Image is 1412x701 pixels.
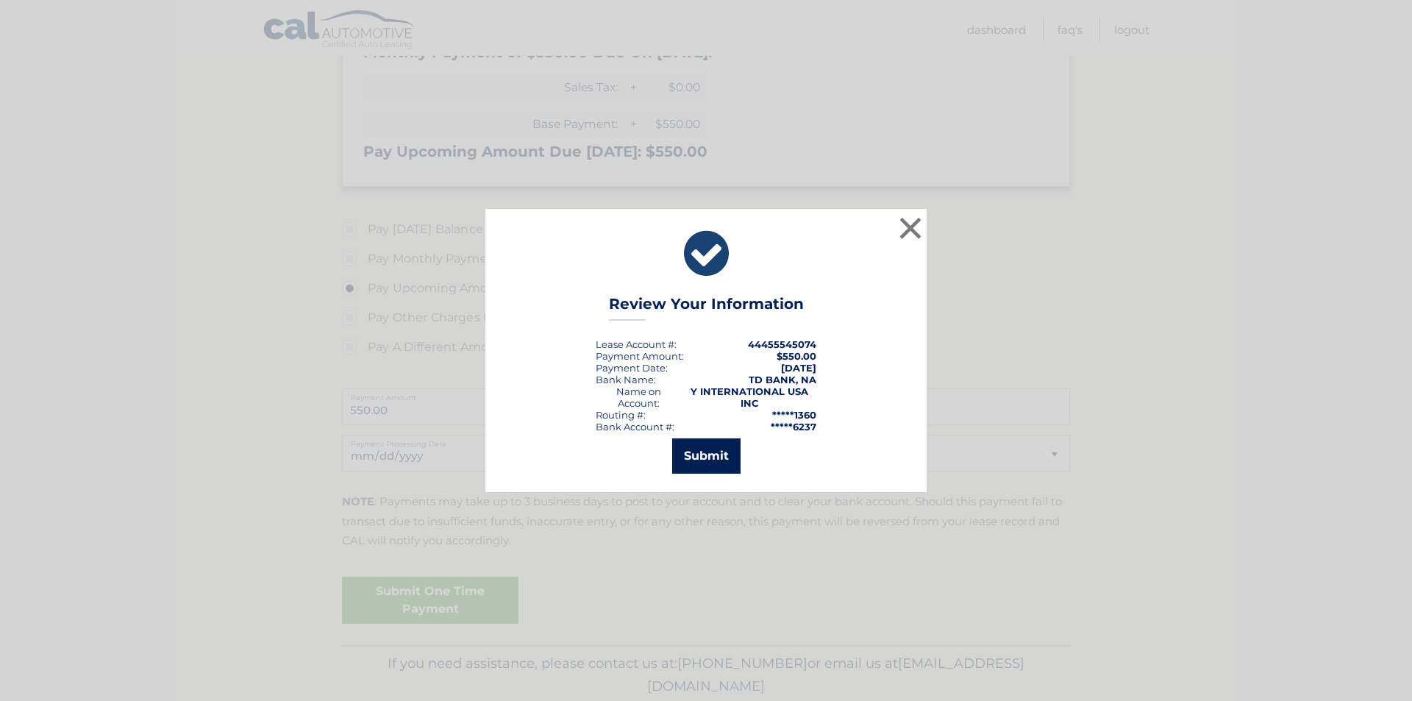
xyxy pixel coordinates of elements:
[609,295,804,321] h3: Review Your Information
[672,438,741,474] button: Submit
[748,338,816,350] strong: 44455545074
[596,338,677,350] div: Lease Account #:
[777,350,816,362] span: $550.00
[596,409,646,421] div: Routing #:
[596,362,668,374] div: :
[749,374,816,385] strong: TD BANK, NA
[896,213,925,243] button: ×
[596,350,684,362] div: Payment Amount:
[691,385,808,409] strong: Y INTERNATIONAL USA INC
[596,385,682,409] div: Name on Account:
[596,421,674,433] div: Bank Account #:
[596,362,666,374] span: Payment Date
[596,374,656,385] div: Bank Name:
[781,362,816,374] span: [DATE]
